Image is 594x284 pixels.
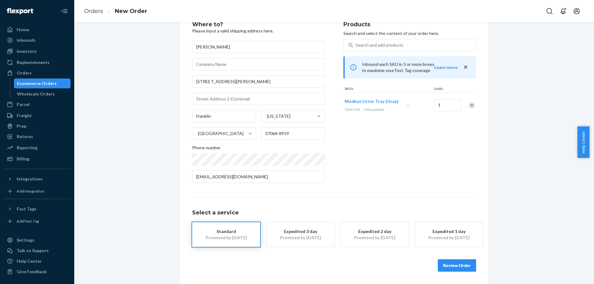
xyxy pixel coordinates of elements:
[266,113,267,119] input: [US_STATE]
[192,58,325,70] input: Company Name
[192,28,325,34] p: Please input a valid shipping address here.
[276,228,325,235] div: Expedited 3 day
[343,30,476,36] p: Search and select the content of your order here.
[17,112,32,119] div: Freight
[58,5,71,17] button: Close Navigation
[4,132,71,142] a: Returns
[4,25,71,35] a: Home
[17,269,47,275] div: Give Feedback
[17,145,37,151] div: Reporting
[17,59,49,66] div: Replenishments
[192,222,260,247] button: StandardPromised by [DATE]
[343,86,433,92] div: SKUs
[17,123,26,129] div: Prep
[192,22,325,28] h2: Where to?
[4,100,71,109] a: Parcel
[343,56,476,78] div: Inbound each SKU in 5 or more boxes to maximize your Fast Tag coverage
[557,5,569,17] button: Open notifications
[17,70,32,76] div: Orders
[17,80,57,87] div: Ecommerce Orders
[192,93,325,105] input: Street Address 2 (Optional)
[17,37,36,43] div: Inbounds
[14,78,71,88] a: Ecommerce Orders
[192,110,256,122] input: City
[345,99,398,104] span: Modkat Litter Tray (Gray)
[4,143,71,153] a: Reporting
[4,121,71,131] a: Prep
[4,174,71,184] button: Integrations
[17,176,43,182] div: Integrations
[4,204,71,214] button: Fast Tags
[192,75,325,88] input: Street Address
[415,222,483,247] button: Expedited 1 dayPromised by [DATE]
[577,126,589,158] button: Help Center
[192,171,325,183] input: Email (Only Required for International)
[4,111,71,121] a: Freight
[350,228,399,235] div: Expedited 2 day
[434,99,461,111] input: Quantity
[4,216,71,226] a: Add Fast Tag
[463,64,469,70] button: close
[266,222,334,247] button: Expedited 3 dayPromised by [DATE]
[17,27,29,33] div: Home
[355,42,403,48] div: Search and add products
[79,2,152,20] ol: breadcrumbs
[345,98,398,104] button: Modkat Litter Tray (Gray)
[261,127,325,140] input: ZIP Code
[364,107,384,112] span: 299 available
[17,258,42,264] div: Help Center
[14,89,71,99] a: Wholesale Orders
[17,206,37,212] div: Fast Tags
[4,154,71,164] a: Billing
[469,102,475,108] div: Remove Item
[433,86,461,92] div: Units
[424,228,474,235] div: Expedited 1 day
[276,235,325,241] div: Promised by [DATE]
[570,5,583,17] button: Open account menu
[4,35,71,45] a: Inbounds
[543,5,556,17] button: Open Search Box
[4,235,71,245] a: Settings
[84,8,103,15] a: Orders
[343,22,476,28] h2: Products
[17,248,49,254] div: Talk to Support
[7,8,33,14] img: Flexport logo
[17,189,44,194] div: Add Integration
[192,145,221,153] span: Phone number
[4,46,71,56] a: Inventory
[438,259,476,272] button: Review Order
[17,48,37,54] div: Inventory
[4,57,71,67] a: Replenishments
[4,256,71,266] a: Help Center
[406,102,410,108] span: —
[197,130,198,137] input: [GEOGRAPHIC_DATA]
[4,267,71,277] button: Give Feedback
[345,107,360,112] span: TRAY109
[350,235,399,241] div: Promised by [DATE]
[17,218,39,224] div: Add Fast Tag
[434,64,458,70] button: Learn more
[4,186,71,196] a: Add Integration
[267,113,291,119] div: [US_STATE]
[17,237,34,243] div: Settings
[17,134,33,140] div: Returns
[192,41,325,53] input: First & Last Name
[17,91,55,97] div: Wholesale Orders
[424,235,474,241] div: Promised by [DATE]
[17,101,30,108] div: Parcel
[198,130,243,137] div: [GEOGRAPHIC_DATA]
[4,246,71,256] a: Talk to Support
[201,228,251,235] div: Standard
[4,68,71,78] a: Orders
[341,222,409,247] button: Expedited 2 dayPromised by [DATE]
[201,235,251,241] div: Promised by [DATE]
[192,210,476,216] h1: Select a service
[115,8,147,15] a: New Order
[17,156,29,162] div: Billing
